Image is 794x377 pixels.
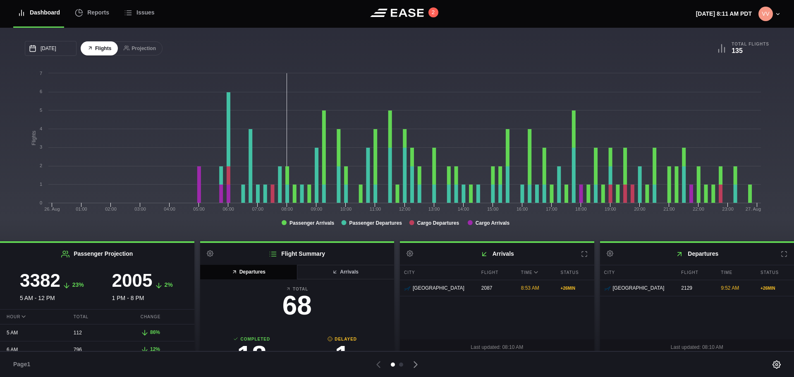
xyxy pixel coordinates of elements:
a: Delayed1 [297,336,387,373]
span: [GEOGRAPHIC_DATA] [613,284,665,292]
text: 21:00 [663,207,675,211]
text: 03:00 [134,207,146,211]
p: [DATE] 8:11 AM PDT [696,10,752,18]
div: Time [717,265,754,280]
text: 7 [40,71,42,76]
text: 14:00 [458,207,469,211]
div: Status [756,265,794,280]
text: 06:00 [222,207,234,211]
h3: 68 [207,292,388,319]
text: 05:00 [193,207,205,211]
div: + 26 MIN [761,285,790,291]
div: Flight [477,265,515,280]
text: 04:00 [164,207,175,211]
div: 796 [67,342,127,358]
div: Time [517,265,555,280]
h3: 1 [297,342,387,369]
text: 01:00 [76,207,87,211]
tspan: Passenger Departures [349,220,402,226]
button: Arrivals [297,265,394,279]
text: 15:00 [487,207,499,211]
span: [GEOGRAPHIC_DATA] [413,284,464,292]
span: 9:52 AM [721,285,739,291]
tspan: 26. Aug [44,207,60,211]
div: Status [557,265,594,280]
button: 2 [428,7,438,17]
div: Flight [677,265,715,280]
b: Total Flights [732,41,769,47]
div: Total [67,310,127,324]
text: 0 [40,200,42,205]
div: Last updated: 08:10 AM [400,339,594,355]
div: 2129 [677,280,715,296]
div: City [400,265,475,280]
text: 5 [40,108,42,113]
text: 07:00 [252,207,263,211]
tspan: Passenger Arrivals [289,220,335,226]
span: 86% [150,329,160,335]
h3: 2005 [112,271,153,290]
b: Completed [207,336,297,342]
div: 2087 [477,280,515,296]
tspan: Cargo Departures [417,220,459,226]
text: 1 [40,182,42,187]
text: 16:00 [517,207,528,211]
text: 3 [40,144,42,149]
input: mm/dd/yyyy [25,41,77,56]
h3: 3382 [20,271,60,290]
text: 18:00 [575,207,587,211]
b: Delayed [297,336,387,342]
tspan: 27. Aug [746,207,761,211]
div: 5 AM - 12 PM [7,271,97,303]
text: 13:00 [428,207,440,211]
text: 11:00 [370,207,381,211]
text: 09:00 [311,207,323,211]
h2: Flight Summary [200,243,395,265]
div: City [600,265,675,280]
text: 02:00 [105,207,117,211]
text: 6 [40,89,42,94]
a: Total68 [207,286,388,323]
a: Completed18 [207,336,297,373]
span: 23% [72,281,84,288]
text: 12:00 [399,207,411,211]
button: Departures [200,265,298,279]
span: Page 1 [13,360,34,369]
text: 17:00 [546,207,557,211]
div: 1 PM - 8 PM [97,271,188,303]
text: 2 [40,163,42,168]
img: 315aad5f8c3b3bdba85a25f162631172 [758,7,773,21]
text: 23:00 [722,207,734,211]
div: Change [134,310,194,324]
span: 8:53 AM [521,285,539,291]
button: Projection [117,41,163,56]
h3: 18 [207,342,297,369]
span: 2% [164,281,172,288]
text: 08:00 [282,207,293,211]
tspan: Cargo Arrivals [476,220,510,226]
text: 10:00 [340,207,352,211]
b: Total [207,286,388,292]
tspan: Flights [31,131,37,145]
text: 20:00 [634,207,646,211]
h2: Arrivals [400,243,594,265]
text: 19:00 [605,207,616,211]
text: 4 [40,126,42,131]
text: 22:00 [693,207,704,211]
div: 112 [67,325,127,341]
div: + 26 MIN [561,285,590,291]
span: 12% [150,346,160,352]
b: 135 [732,47,743,54]
button: Flights [81,41,118,56]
